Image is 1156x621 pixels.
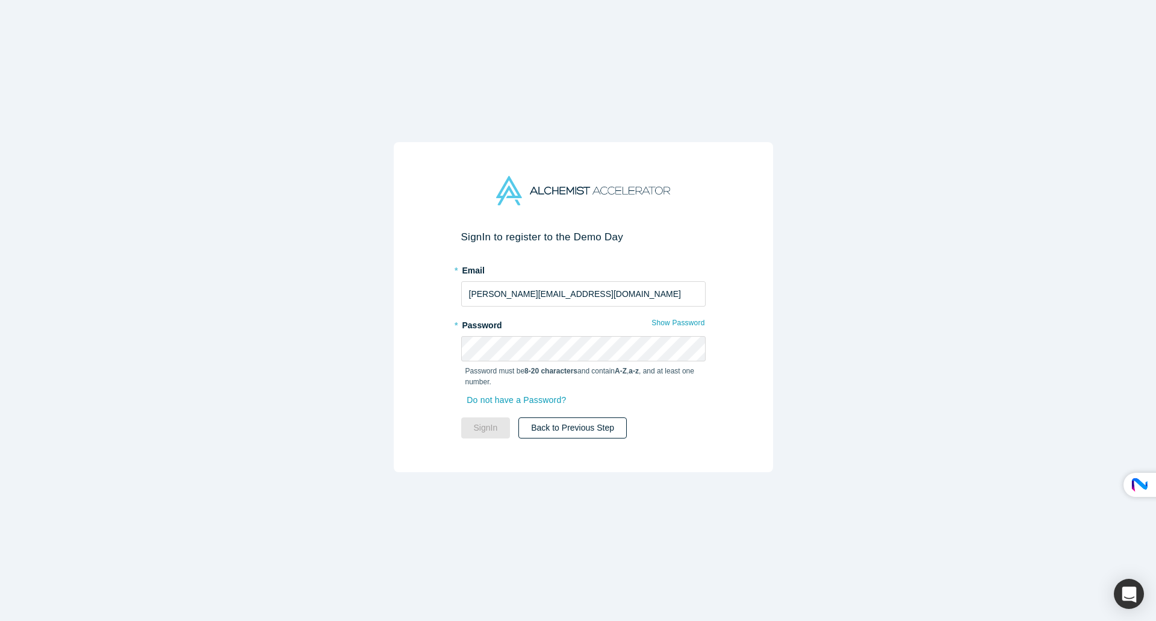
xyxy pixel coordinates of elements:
[461,260,706,277] label: Email
[629,367,639,375] strong: a-z
[465,366,701,387] p: Password must be and contain , , and at least one number.
[518,417,627,438] button: Back to Previous Step
[524,367,577,375] strong: 8-20 characters
[461,315,706,332] label: Password
[461,417,511,438] button: SignIn
[465,390,579,411] a: Do not have a Password?
[651,315,705,331] button: Show Password
[496,176,670,205] img: Alchemist Accelerator Logo
[615,367,627,375] strong: A-Z
[461,231,706,243] h2: Sign In to register to the Demo Day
